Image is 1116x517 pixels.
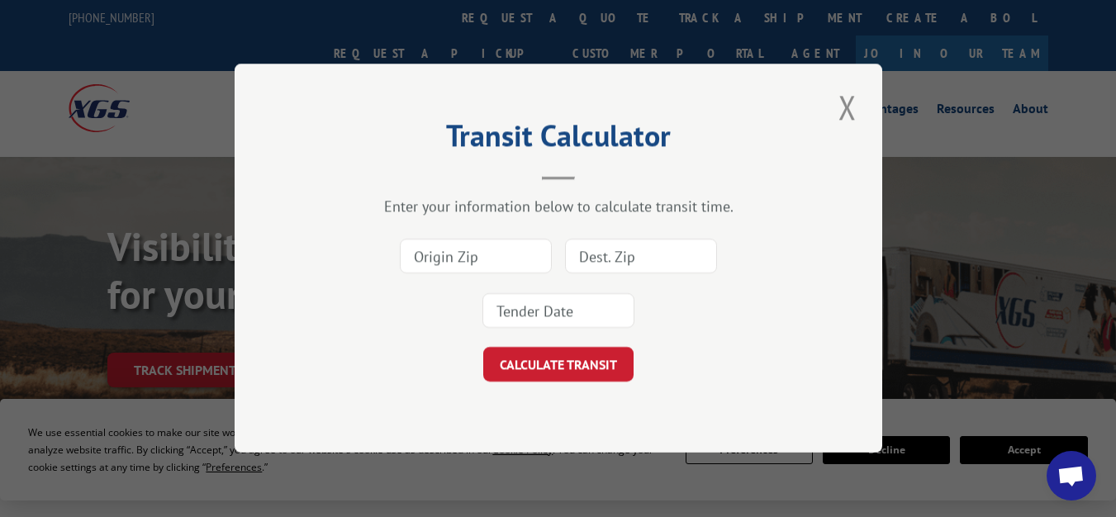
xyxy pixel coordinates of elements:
[317,124,800,155] h2: Transit Calculator
[483,348,634,382] button: CALCULATE TRANSIT
[482,294,634,329] input: Tender Date
[317,197,800,216] div: Enter your information below to calculate transit time.
[833,84,862,130] button: Close modal
[400,240,552,274] input: Origin Zip
[565,240,717,274] input: Dest. Zip
[1047,451,1096,500] a: Open chat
